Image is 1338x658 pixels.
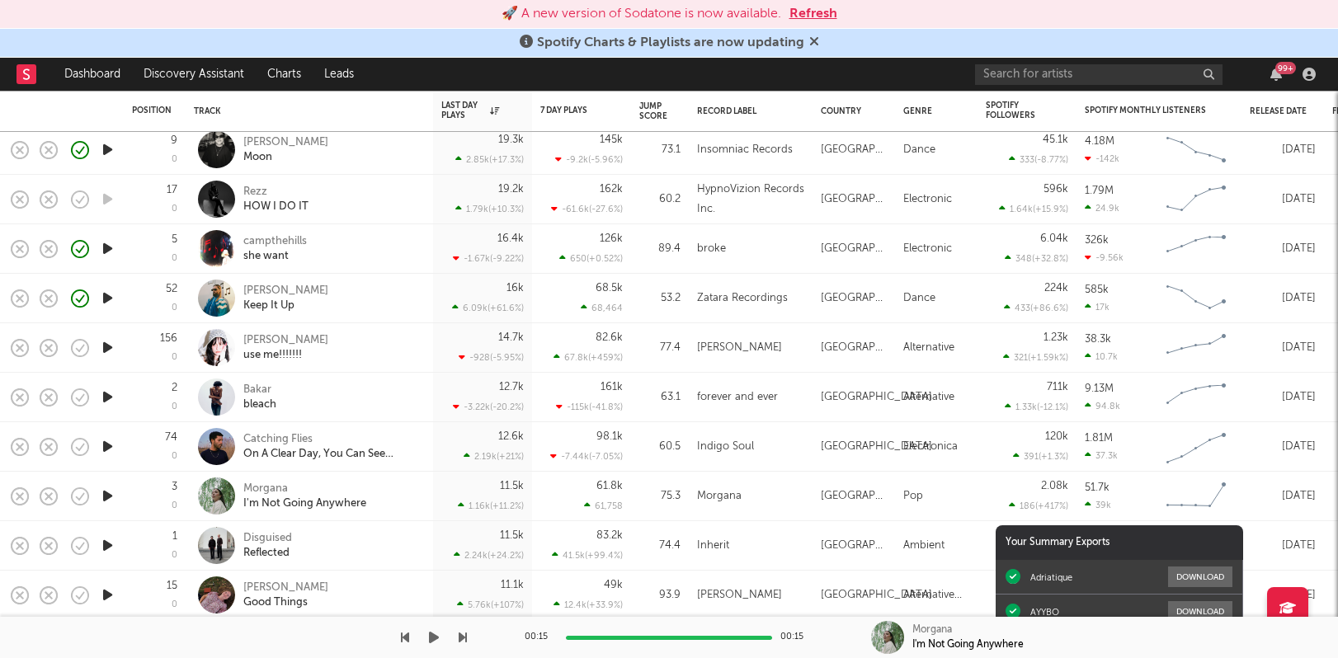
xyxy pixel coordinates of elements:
[1250,536,1316,556] div: [DATE]
[132,58,256,91] a: Discovery Assistant
[243,284,328,298] div: [PERSON_NAME]
[498,134,524,145] div: 19.3k
[453,253,524,264] div: -1.67k ( -9.22 % )
[600,134,623,145] div: 145k
[171,135,177,146] div: 9
[1030,606,1059,618] div: AYYBO
[1044,184,1068,195] div: 596k
[596,481,623,491] div: 61.8k
[243,234,307,264] a: campthehillsshe want
[1085,482,1110,493] div: 51.7k
[537,36,804,49] span: Spotify Charts & Playlists are now updating
[697,338,782,358] div: [PERSON_NAME]
[1005,402,1068,412] div: 1.33k ( -12.1 % )
[600,184,623,195] div: 162k
[639,437,681,457] div: 60.5
[697,536,729,556] div: Inherit
[1270,68,1282,81] button: 99+
[903,190,952,209] div: Electronic
[697,289,788,308] div: Zatara Recordings
[821,437,932,457] div: [GEOGRAPHIC_DATA]
[1043,134,1068,145] div: 45.1k
[584,501,623,511] div: 61,758
[172,234,177,245] div: 5
[1044,283,1068,294] div: 224k
[600,233,623,244] div: 126k
[452,303,524,313] div: 6.09k ( +61.6 % )
[172,531,177,542] div: 1
[1047,382,1068,392] div: 711k
[243,333,328,348] div: [PERSON_NAME]
[1085,106,1208,115] div: Spotify Monthly Listeners
[243,348,328,363] div: use me!!!!!!!
[912,623,952,637] div: Morgana
[639,388,681,407] div: 63.1
[559,253,623,264] div: 650 ( +0.52 % )
[506,283,524,294] div: 16k
[243,432,421,462] a: Catching FliesOn A Clear Day, You Can See Forever - Edit
[1085,450,1118,461] div: 37.3k
[1085,334,1111,345] div: 38.3k
[551,204,623,214] div: -61.6k ( -27.6 % )
[555,154,623,165] div: -9.2k ( -5.96 % )
[639,190,681,209] div: 60.2
[498,332,524,343] div: 14.7k
[1085,383,1114,394] div: 9.13M
[986,101,1044,120] div: Spotify Followers
[1004,303,1068,313] div: 433 ( +86.6 % )
[697,140,793,160] div: Insomniac Records
[596,530,623,541] div: 83.2k
[1009,501,1068,511] div: 186 ( +417 % )
[1009,154,1068,165] div: 333 ( -8.77 % )
[697,239,726,259] div: broke
[903,239,952,259] div: Electronic
[455,204,524,214] div: 1.79k ( +10.3 % )
[243,284,328,313] a: [PERSON_NAME]Keep It Up
[639,289,681,308] div: 53.2
[1085,136,1114,147] div: 4.18M
[243,482,366,496] div: Morgana
[639,585,681,605] div: 93.9
[457,599,524,610] div: 5.76k ( +107 % )
[1250,585,1316,605] div: [DATE]
[999,204,1068,214] div: 1.64k ( +15.9 % )
[497,233,524,244] div: 16.4k
[639,239,681,259] div: 89.4
[556,402,623,412] div: -115k ( -41.8 % )
[243,298,328,313] div: Keep It Up
[454,550,524,561] div: 2.24k ( +24.2 % )
[167,185,177,195] div: 17
[639,140,681,160] div: 73.1
[697,437,754,457] div: Indigo Soul
[459,352,524,363] div: -928 ( -5.95 % )
[243,447,421,462] div: On A Clear Day, You Can See Forever - Edit
[1250,140,1316,160] div: [DATE]
[821,106,879,116] div: Country
[1085,186,1114,196] div: 1.79M
[1085,401,1120,411] div: 94.8k
[1085,433,1113,444] div: 1.81M
[581,303,623,313] div: 68,464
[1013,451,1068,462] div: 391 ( +1.3 % )
[1085,203,1119,214] div: 24.9k
[554,599,623,610] div: 12.4k ( +33.9 % )
[525,627,558,647] div: 00:15
[194,106,417,116] div: Track
[243,580,328,610] a: [PERSON_NAME]Good Things
[639,536,681,556] div: 74.4
[243,397,276,412] div: bleach
[243,432,421,447] div: Catching Flies
[172,155,177,164] div: 0
[243,383,276,397] div: Bakar
[821,289,887,308] div: [GEOGRAPHIC_DATA]
[500,530,524,541] div: 11.5k
[313,58,365,91] a: Leads
[243,135,328,150] div: [PERSON_NAME]
[1168,566,1232,587] button: Download
[1085,252,1124,263] div: -9.56k
[453,402,524,412] div: -3.22k ( -20.2 % )
[172,353,177,362] div: 0
[172,600,177,609] div: 0
[1085,500,1111,510] div: 39k
[53,58,132,91] a: Dashboard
